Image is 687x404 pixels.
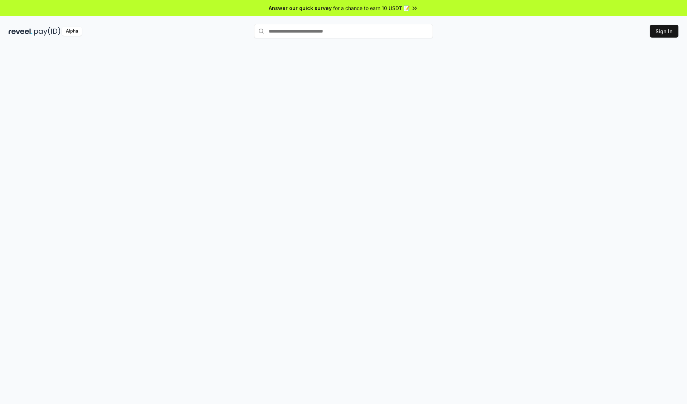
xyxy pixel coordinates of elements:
img: pay_id [34,27,60,36]
span: Answer our quick survey [269,4,332,12]
img: reveel_dark [9,27,33,36]
button: Sign In [650,25,678,38]
div: Alpha [62,27,82,36]
span: for a chance to earn 10 USDT 📝 [333,4,410,12]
